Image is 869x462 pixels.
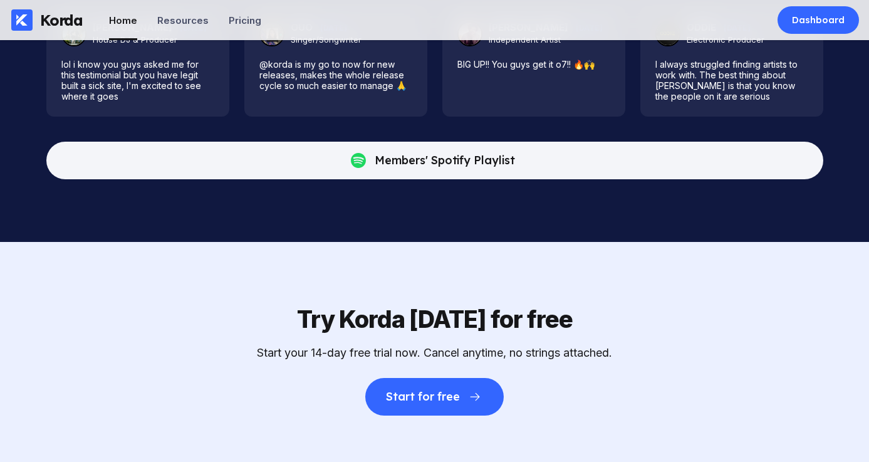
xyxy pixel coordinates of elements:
div: Pricing [229,14,261,26]
div: Members' Spotify Playlist [375,154,515,167]
blockquote: lol i know you guys asked me for this testimonial but you have legit built a sick site, I'm excit... [61,59,214,102]
div: Dashboard [792,14,845,26]
div: Start your 14-day free trial now. Cancel anytime, no strings attached. [257,346,612,359]
a: Start for free [365,359,503,416]
a: Dashboard [778,6,859,34]
div: Korda [40,11,83,29]
div: Start for free [386,391,459,403]
blockquote: @korda is my go to now for new releases, makes the whole release cycle so much easier to manage 🙏 [259,59,412,91]
div: Resources [157,14,209,26]
blockquote: I always struggled finding artists to work with. The best thing about [PERSON_NAME] is that you k... [655,59,808,102]
div: Try Korda [DATE] for free [297,305,573,333]
div: Home [109,14,137,26]
blockquote: BIG UP!! You guys get it o7!! 🔥🙌 [457,59,610,70]
button: Start for free [365,378,503,416]
button: Members' Spotify Playlist [46,142,823,179]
